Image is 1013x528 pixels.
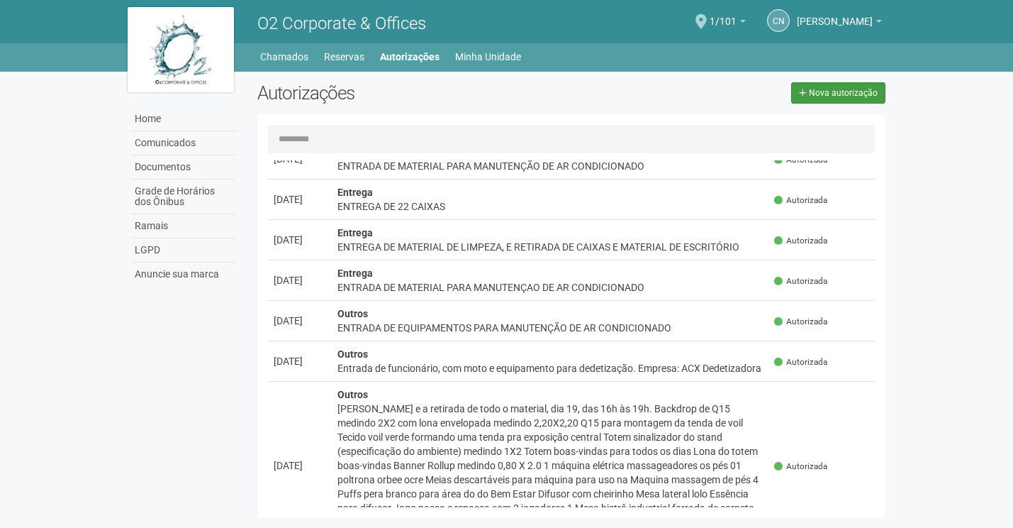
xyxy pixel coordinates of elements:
div: Entrada de funcionário, com moto e equipamento para dedetização. Empresa: ACX Dedetizadora [337,361,763,375]
strong: Entrega [337,227,373,238]
span: CELIA NASCIMENTO [797,2,873,27]
div: ENTRADA DE MATERIAL PARA MANUTENÇAO DE AR CONDICIONADO [337,280,763,295]
a: Documentos [131,155,236,180]
div: ENTRADA DE EQUIPAMENTOS PARA MANUTENÇÃO DE AR CONDICIONADO [337,321,763,335]
a: 1/101 [710,18,746,29]
a: Ramais [131,214,236,238]
div: [DATE] [274,458,326,473]
div: [DATE] [274,354,326,368]
strong: Outros [337,308,368,319]
a: Chamados [260,47,308,67]
strong: Entrega [337,268,373,279]
span: O2 Corporate & Offices [257,13,426,33]
a: Autorizações [380,47,440,67]
a: LGPD [131,238,236,263]
a: Nova autorização [791,82,885,104]
span: Autorizada [774,154,827,166]
span: Autorizada [774,461,827,473]
strong: Outros [337,348,368,360]
img: logo.jpg [128,7,234,92]
a: Comunicados [131,131,236,155]
span: Autorizada [774,356,827,368]
a: Minha Unidade [455,47,521,67]
div: [DATE] [274,233,326,247]
span: 1/101 [710,2,737,27]
span: Autorizada [774,194,827,207]
strong: Entrega [337,187,373,198]
span: Autorizada [774,235,827,247]
div: [DATE] [274,192,326,207]
h2: Autorizações [257,82,561,104]
a: Reservas [324,47,364,67]
span: Nova autorização [809,88,878,98]
span: Autorizada [774,275,827,287]
a: CN [767,9,790,32]
div: ENTRADA DE MATERIAL PARA MANUTENÇÃO DE AR CONDICIONADO [337,159,763,173]
strong: Outros [337,389,368,400]
a: Home [131,107,236,131]
div: [DATE] [274,314,326,328]
a: Grade de Horários dos Ônibus [131,180,236,214]
div: ENTREGA DE MATERIAL DE LIMPEZA, E RETIRADA DE CAIXAS E MATERIAL DE ESCRITÓRIO [337,240,763,254]
a: Anuncie sua marca [131,263,236,286]
span: Autorizada [774,316,827,328]
div: [DATE] [274,273,326,287]
div: ENTREGA DE 22 CAIXAS [337,199,763,214]
a: [PERSON_NAME] [797,18,882,29]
